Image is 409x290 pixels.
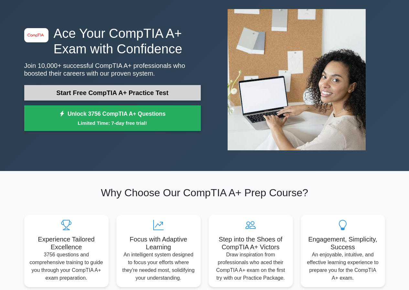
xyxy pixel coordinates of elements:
small: Limited Time: 7-day free trial! [32,119,193,127]
a: Start Free CompTIA A+ Practice Test [24,85,201,101]
p: An enjoyable, intuitive, and effective learning experience to prepare you for the CompTIA A+ exam. [306,251,380,282]
a: Unlock 3756 CompTIA A+ QuestionsLimited Time: 7-day free trial! [24,105,201,131]
h5: Experience Tailored Excellence [29,235,103,251]
h1: Ace Your CompTIA A+ Exam with Confidence [24,26,201,57]
h5: Step into the Shoes of CompTIA A+ Victors [214,235,288,251]
p: Draw inspiration from professionals who aced their CompTIA A+ exam on the first try with our Prac... [214,251,288,282]
p: An intelligent system designed to focus your efforts where they're needed most, solidifying your ... [122,251,196,282]
p: Join 10,000+ successful CompTIA A+ professionals who boosted their careers with our proven system. [24,62,201,77]
h2: Why Choose Our CompTIA A+ Prep Course? [24,187,385,199]
h5: Engagement, Simplicity, Success [306,235,380,251]
p: 3756 questions and comprehensive training to guide you through your CompTIA A+ exam preparation. [29,251,103,282]
h5: Focus with Adaptive Learning [122,235,196,251]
